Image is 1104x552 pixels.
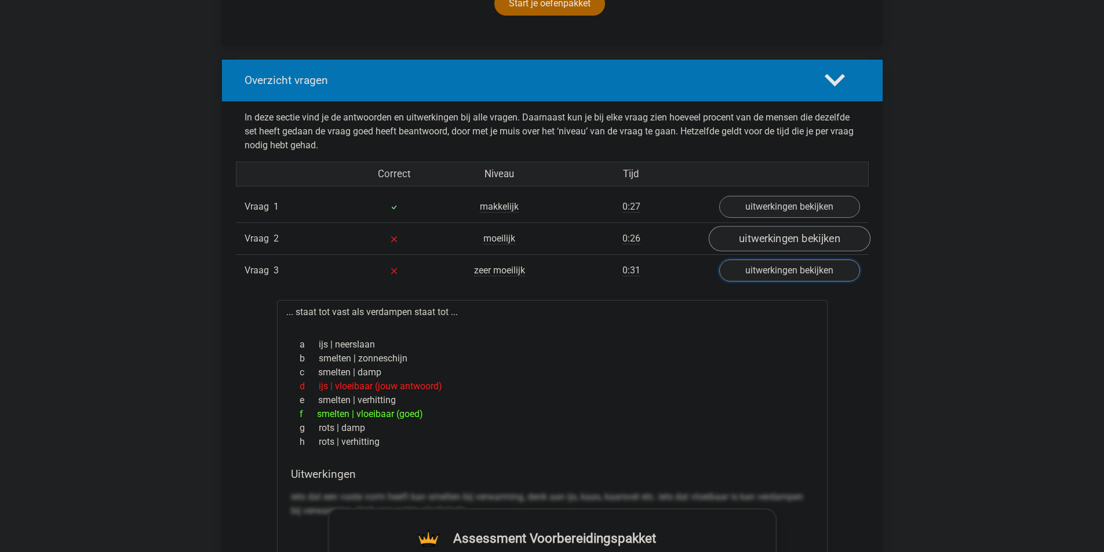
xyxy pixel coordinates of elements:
span: 2 [274,233,279,244]
span: 1 [274,201,279,212]
div: ijs | neerslaan [291,338,814,352]
a: uitwerkingen bekijken [719,196,860,218]
div: smelten | vloeibaar (goed) [291,407,814,421]
span: g [300,421,319,435]
div: smelten | zonneschijn [291,352,814,365]
span: 0:27 [622,201,640,213]
span: a [300,338,319,352]
a: uitwerkingen bekijken [708,226,870,251]
p: iets dat een vaste vorm heeft kan smelten bij verwarming, denk aan ijs, kaas, kaarsvet etc. iets ... [291,490,814,518]
span: zeer moeilijk [474,265,525,276]
span: d [300,379,319,393]
div: Tijd [552,167,710,181]
div: In deze sectie vind je de antwoorden en uitwerkingen bij alle vragen. Daarnaast kun je bij elke v... [236,111,869,152]
span: Vraag [245,232,274,246]
div: smelten | verhitting [291,393,814,407]
span: h [300,435,319,449]
h4: Uitwerkingen [291,467,814,481]
div: smelten | damp [291,365,814,379]
a: uitwerkingen bekijken [719,259,860,282]
div: ijs | vloeibaar (jouw antwoord) [291,379,814,393]
span: Vraag [245,200,274,214]
span: 3 [274,265,279,276]
span: c [300,365,318,379]
span: moeilijk [483,233,515,244]
span: 0:31 [622,265,640,276]
span: 0:26 [622,233,640,244]
span: f [300,407,317,421]
span: e [300,393,318,407]
span: makkelijk [480,201,519,213]
div: Correct [341,167,447,181]
span: b [300,352,319,365]
div: Niveau [447,167,552,181]
h4: Overzicht vragen [245,74,807,87]
div: rots | verhitting [291,435,814,449]
span: Vraag [245,264,274,277]
div: rots | damp [291,421,814,435]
